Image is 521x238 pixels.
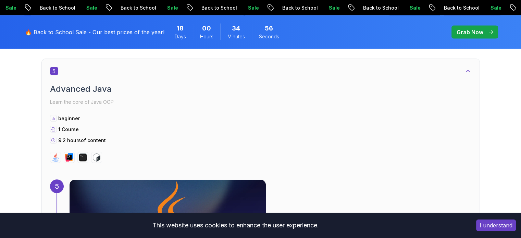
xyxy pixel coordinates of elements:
span: Hours [200,33,213,40]
p: Sale [242,4,264,11]
p: Learn the core of Java OOP [50,97,471,107]
img: terminal logo [79,153,87,162]
span: Seconds [259,33,279,40]
p: Back to School [276,4,323,11]
span: Days [175,33,186,40]
h2: Advanced Java [50,84,471,95]
span: 34 Minutes [232,24,240,33]
span: Minutes [227,33,245,40]
span: 0 Hours [202,24,211,33]
p: Back to School [34,4,80,11]
p: Sale [161,4,183,11]
div: 5 [50,179,64,193]
p: beginner [58,115,80,122]
p: Sale [404,4,426,11]
span: 18 Days [177,24,184,33]
img: java logo [51,153,60,162]
p: Grab Now [457,28,483,36]
span: 5 [50,67,58,75]
span: 1 Course [58,126,79,132]
button: Accept cookies [476,220,516,231]
span: 56 Seconds [265,24,273,33]
p: Sale [323,4,345,11]
p: Sale [485,4,507,11]
img: bash logo [92,153,101,162]
p: Back to School [196,4,242,11]
p: Back to School [438,4,485,11]
p: Back to School [357,4,404,11]
p: Sale [80,4,102,11]
p: 9.2 hours of content [58,137,106,144]
img: intellij logo [65,153,73,162]
div: This website uses cookies to enhance the user experience. [5,218,466,233]
p: 🔥 Back to School Sale - Our best prices of the year! [25,28,164,36]
p: Back to School [115,4,161,11]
